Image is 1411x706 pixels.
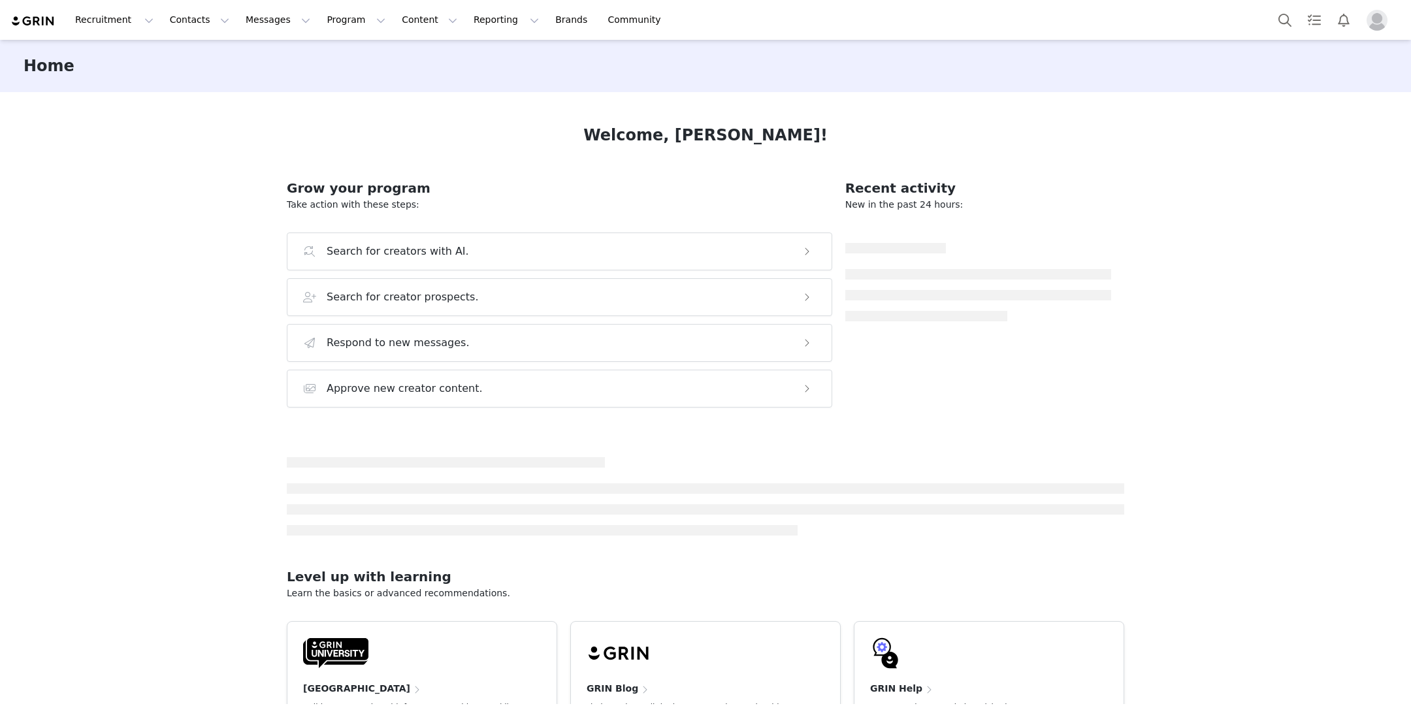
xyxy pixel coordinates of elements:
button: Program [319,5,393,35]
h4: [GEOGRAPHIC_DATA] [303,682,410,696]
img: GRIN-help-icon.svg [870,637,901,669]
img: grin-logo-black.svg [587,637,652,669]
h2: Grow your program [287,178,832,198]
h4: GRIN Blog [587,682,638,696]
a: Brands [547,5,599,35]
button: Contacts [162,5,237,35]
h3: Approve new creator content. [327,381,483,396]
a: Tasks [1300,5,1329,35]
h3: Respond to new messages. [327,335,470,351]
a: Community [600,5,675,35]
button: Content [394,5,465,35]
p: New in the past 24 hours: [845,198,1111,212]
button: Approve new creator content. [287,370,832,408]
h3: Search for creator prospects. [327,289,479,305]
h3: Search for creators with AI. [327,244,469,259]
h1: Welcome, [PERSON_NAME]! [583,123,828,147]
button: Profile [1359,10,1401,31]
button: Search for creator prospects. [287,278,832,316]
img: placeholder-profile.jpg [1367,10,1387,31]
h4: GRIN Help [870,682,922,696]
h2: Recent activity [845,178,1111,198]
img: grin logo [10,15,56,27]
h3: Home [24,54,74,78]
h2: Level up with learning [287,567,1124,586]
button: Search for creators with AI. [287,233,832,270]
button: Notifications [1329,5,1358,35]
button: Messages [238,5,318,35]
p: Learn the basics or advanced recommendations. [287,586,1124,600]
p: Take action with these steps: [287,198,832,212]
img: GRIN-University-Logo-Black.svg [303,637,368,669]
button: Respond to new messages. [287,324,832,362]
button: Recruitment [67,5,161,35]
button: Reporting [466,5,547,35]
button: Search [1271,5,1299,35]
